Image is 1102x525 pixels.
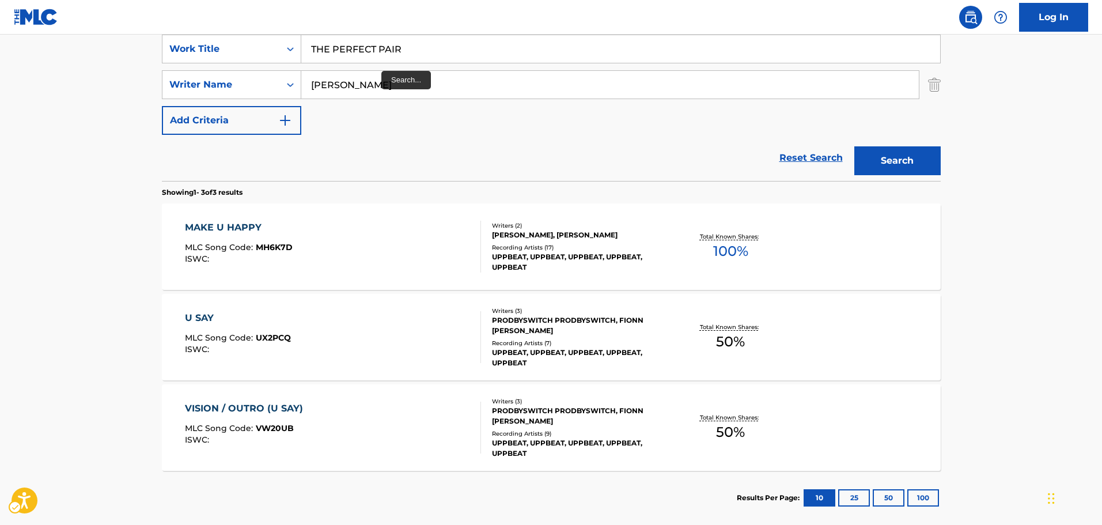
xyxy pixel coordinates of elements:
span: MLC Song Code : [185,242,256,252]
div: UPPBEAT, UPPBEAT, UPPBEAT, UPPBEAT, UPPBEAT [492,252,666,273]
div: Writer Name [169,78,273,92]
span: UX2PCQ [256,333,291,343]
button: Search [854,146,941,175]
div: VISION / OUTRO (U SAY) [185,402,309,416]
div: UPPBEAT, UPPBEAT, UPPBEAT, UPPBEAT, UPPBEAT [492,438,666,459]
div: MAKE U HAPPY [185,221,293,235]
img: help [994,10,1008,24]
div: Writers ( 2 ) [492,221,666,230]
button: 25 [838,489,870,507]
span: MH6K7D [256,242,293,252]
button: 100 [907,489,939,507]
a: Reset Search [774,145,849,171]
p: Results Per Page: [737,493,802,503]
span: 50 % [716,331,745,352]
a: VISION / OUTRO (U SAY)MLC Song Code:VW20UBISWC:Writers (3)PRODBYSWITCH PRODBYSWITCH, FIONN [PERSO... [162,384,941,471]
div: Recording Artists ( 17 ) [492,243,666,252]
a: U SAYMLC Song Code:UX2PCQISWC:Writers (3)PRODBYSWITCH PRODBYSWITCH, FIONN [PERSON_NAME]Recording ... [162,294,941,380]
img: search [964,10,978,24]
span: ISWC : [185,435,212,445]
span: VW20UB [256,423,294,433]
button: 10 [804,489,835,507]
p: Total Known Shares: [700,232,762,241]
div: Drag [1048,481,1055,516]
button: 50 [873,489,904,507]
p: Total Known Shares: [700,413,762,422]
div: Work Title [169,42,273,56]
div: Recording Artists ( 7 ) [492,339,666,348]
span: MLC Song Code : [185,423,256,433]
p: Total Known Shares: [700,323,762,331]
iframe: Hubspot Iframe [1044,470,1102,525]
span: 50 % [716,422,745,443]
span: ISWC : [185,344,212,354]
div: Writers ( 3 ) [492,397,666,406]
div: Writers ( 3 ) [492,307,666,315]
a: Log In [1019,3,1088,32]
div: Recording Artists ( 9 ) [492,429,666,438]
img: Delete Criterion [928,70,941,99]
input: Search... [301,35,940,63]
div: PRODBYSWITCH PRODBYSWITCH, FIONN [PERSON_NAME] [492,406,666,426]
form: Search Form [162,35,941,181]
img: MLC Logo [14,9,58,25]
button: Add Criteria [162,106,301,135]
a: MAKE U HAPPYMLC Song Code:MH6K7DISWC:Writers (2)[PERSON_NAME], [PERSON_NAME]Recording Artists (17... [162,203,941,290]
div: [PERSON_NAME], [PERSON_NAME] [492,230,666,240]
span: ISWC : [185,254,212,264]
div: U SAY [185,311,291,325]
img: 9d2ae6d4665cec9f34b9.svg [278,114,292,127]
input: Search... [301,71,919,99]
div: UPPBEAT, UPPBEAT, UPPBEAT, UPPBEAT, UPPBEAT [492,348,666,368]
span: MLC Song Code : [185,333,256,343]
p: Showing 1 - 3 of 3 results [162,187,243,198]
div: Chat Widget [1044,470,1102,525]
div: PRODBYSWITCH PRODBYSWITCH, FIONN [PERSON_NAME] [492,315,666,336]
span: 100 % [713,241,748,262]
